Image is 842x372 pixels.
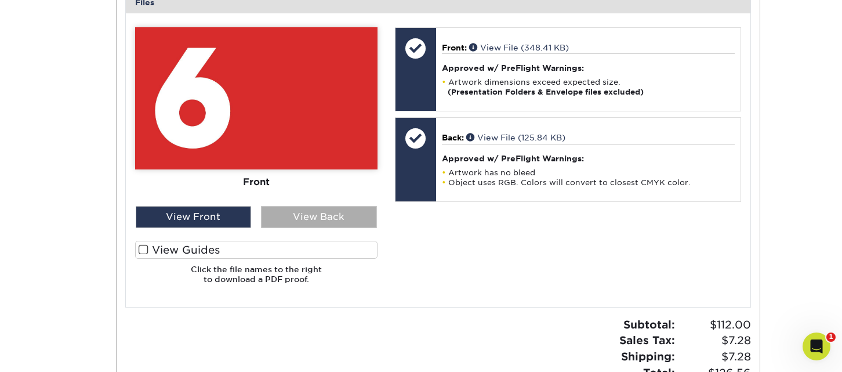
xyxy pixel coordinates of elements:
span: $112.00 [678,317,751,333]
iframe: Google Customer Reviews [3,337,99,368]
span: 1 [826,333,836,342]
span: $7.28 [678,333,751,349]
a: View File (348.41 KB) [469,43,569,52]
li: Artwork dimensions exceed expected size. [442,77,735,97]
label: View Guides [135,241,378,259]
li: Artwork has no bleed [442,168,735,178]
div: Front [135,169,378,194]
strong: (Presentation Folders & Envelope files excluded) [448,88,644,96]
h4: Approved w/ PreFlight Warnings: [442,154,735,163]
div: View Front [136,206,252,228]
span: Front: [442,43,467,52]
a: View File (125.84 KB) [466,133,565,142]
div: View Back [261,206,377,228]
strong: Subtotal: [623,318,675,331]
strong: Shipping: [621,350,675,363]
iframe: Intercom live chat [803,333,830,360]
strong: Sales Tax: [619,334,675,346]
h4: Approved w/ PreFlight Warnings: [442,63,735,73]
span: Back: [442,133,464,142]
h6: Click the file names to the right to download a PDF proof. [135,265,378,293]
span: $7.28 [678,349,751,365]
li: Object uses RGB. Colors will convert to closest CMYK color. [442,178,735,187]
